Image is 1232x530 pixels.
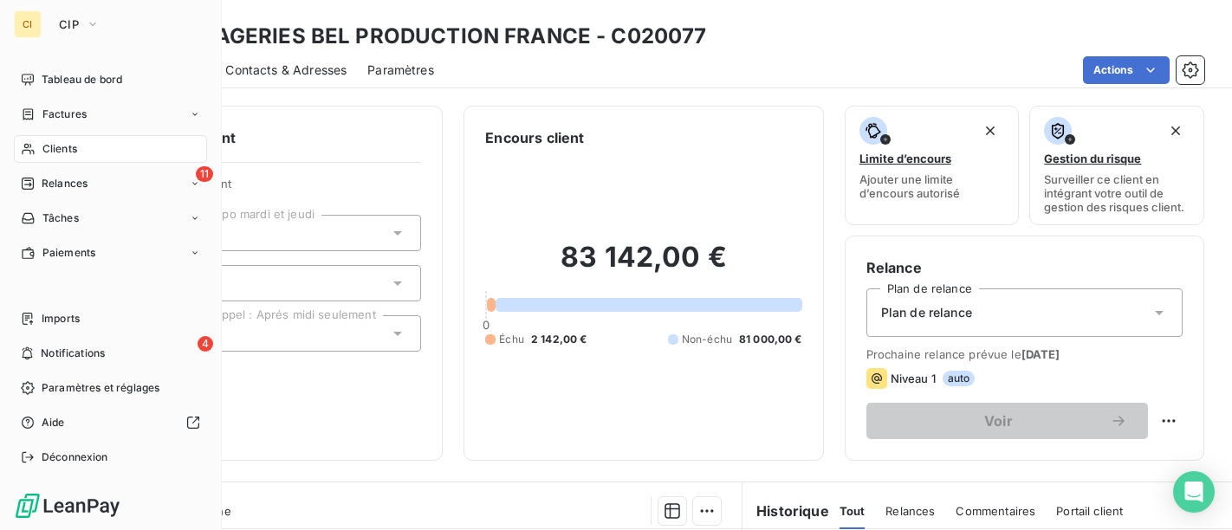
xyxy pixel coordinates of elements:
[891,372,936,385] span: Niveau 1
[866,403,1148,439] button: Voir
[367,61,434,79] span: Paramètres
[198,336,213,352] span: 4
[42,245,95,261] span: Paiements
[866,257,1183,278] h6: Relance
[483,318,490,332] span: 0
[42,107,87,122] span: Factures
[42,380,159,396] span: Paramètres et réglages
[14,409,207,436] a: Aide
[42,311,80,326] span: Imports
[42,176,88,191] span: Relances
[1056,504,1123,518] span: Portail client
[1044,152,1141,165] span: Gestion du risque
[1173,471,1215,513] div: Open Intercom Messenger
[225,61,347,79] span: Contacts & Adresses
[1029,106,1204,225] button: Gestion du risqueSurveiller ce client en intégrant votre outil de gestion des risques client.
[531,332,587,347] span: 2 142,00 €
[885,504,935,518] span: Relances
[859,152,951,165] span: Limite d’encours
[42,415,65,430] span: Aide
[866,347,1183,361] span: Prochaine relance prévue le
[42,72,122,87] span: Tableau de bord
[152,21,706,52] h3: FROMAGERIES BEL PRODUCTION FRANCE - C020077
[1021,347,1060,361] span: [DATE]
[682,332,732,347] span: Non-échu
[840,504,866,518] span: Tout
[59,17,79,31] span: CIP
[739,332,802,347] span: 81 000,00 €
[105,127,421,148] h6: Informations client
[887,414,1110,428] span: Voir
[499,332,524,347] span: Échu
[1044,172,1190,214] span: Surveiller ce client en intégrant votre outil de gestion des risques client.
[139,177,421,201] span: Propriétés Client
[859,172,1005,200] span: Ajouter une limite d’encours autorisé
[845,106,1020,225] button: Limite d’encoursAjouter une limite d’encours autorisé
[943,371,976,386] span: auto
[42,141,77,157] span: Clients
[14,10,42,38] div: CI
[881,304,972,321] span: Plan de relance
[42,210,79,226] span: Tâches
[485,127,584,148] h6: Encours client
[14,492,121,520] img: Logo LeanPay
[1083,56,1170,84] button: Actions
[41,346,105,361] span: Notifications
[196,166,213,182] span: 11
[742,501,829,521] h6: Historique
[956,504,1035,518] span: Commentaires
[42,449,108,465] span: Déconnexion
[485,240,801,292] h2: 83 142,00 €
